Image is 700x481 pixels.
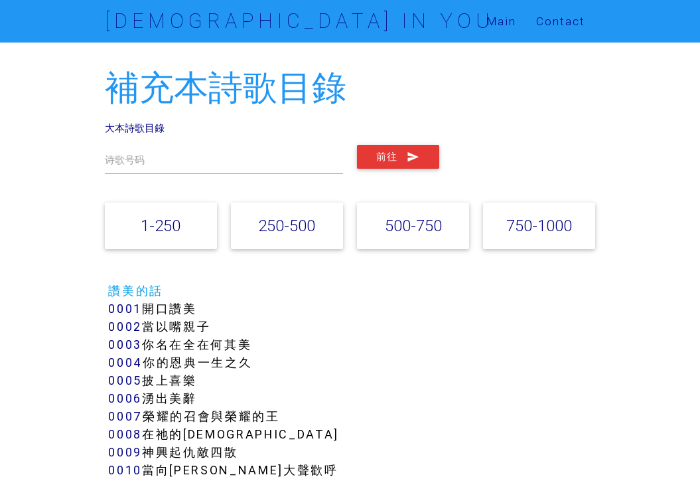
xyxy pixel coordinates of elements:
a: 0007 [108,409,143,424]
a: 0003 [108,337,142,352]
a: 0009 [108,444,142,460]
a: 0006 [108,391,142,406]
a: 讚美的話 [108,283,163,298]
button: 前往 [357,145,439,169]
a: 1-250 [141,216,180,235]
a: 0005 [108,373,142,388]
a: 250-500 [258,216,315,235]
h2: 補充本詩歌目錄 [105,69,595,107]
label: 诗歌号码 [105,153,145,167]
a: 0001 [108,301,142,316]
a: 0004 [108,355,143,370]
a: 0002 [108,319,142,334]
a: 大本詩歌目錄 [105,122,165,134]
a: 750-1000 [506,216,572,235]
a: 500-750 [385,216,442,235]
a: 0008 [108,427,142,442]
a: 0010 [108,462,142,478]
